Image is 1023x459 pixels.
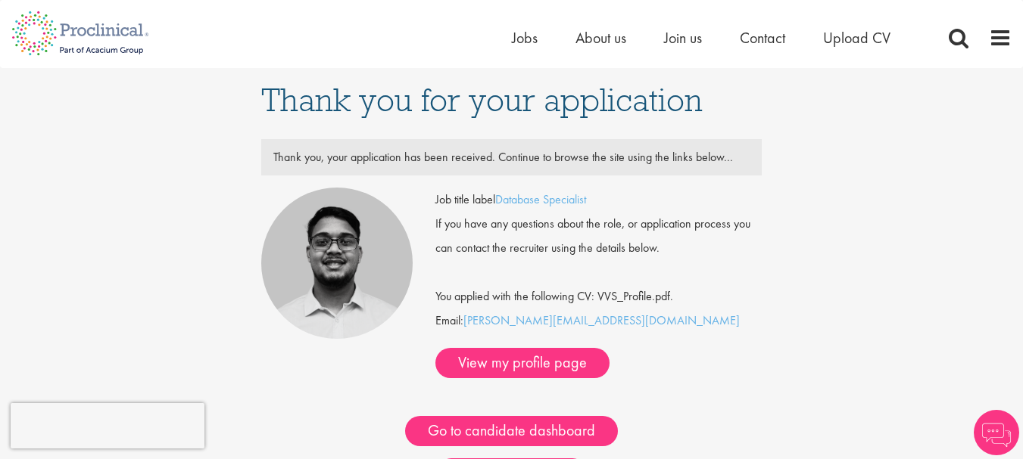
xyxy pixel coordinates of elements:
[463,312,740,328] a: [PERSON_NAME][EMAIL_ADDRESS][DOMAIN_NAME]
[512,28,538,48] a: Jobs
[424,260,772,309] div: You applied with the following CV: VVS_Profile.pdf.
[261,188,413,339] img: Timothy Deschamps
[495,191,586,207] a: Database Specialist
[823,28,890,48] a: Upload CV
[11,403,204,448] iframe: reCAPTCHA
[974,410,1019,455] img: Chatbot
[424,212,772,260] div: If you have any questions about the role, or application process you can contact the recruiter us...
[740,28,785,48] a: Contact
[262,145,761,169] div: Thank you, your application has been received. Continue to browse the site using the links below...
[664,28,702,48] a: Join us
[424,188,772,212] div: Job title label
[575,28,626,48] a: About us
[405,416,618,446] a: Go to candidate dashboard
[261,79,703,120] span: Thank you for your application
[435,348,610,378] a: View my profile page
[435,188,761,378] div: Email:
